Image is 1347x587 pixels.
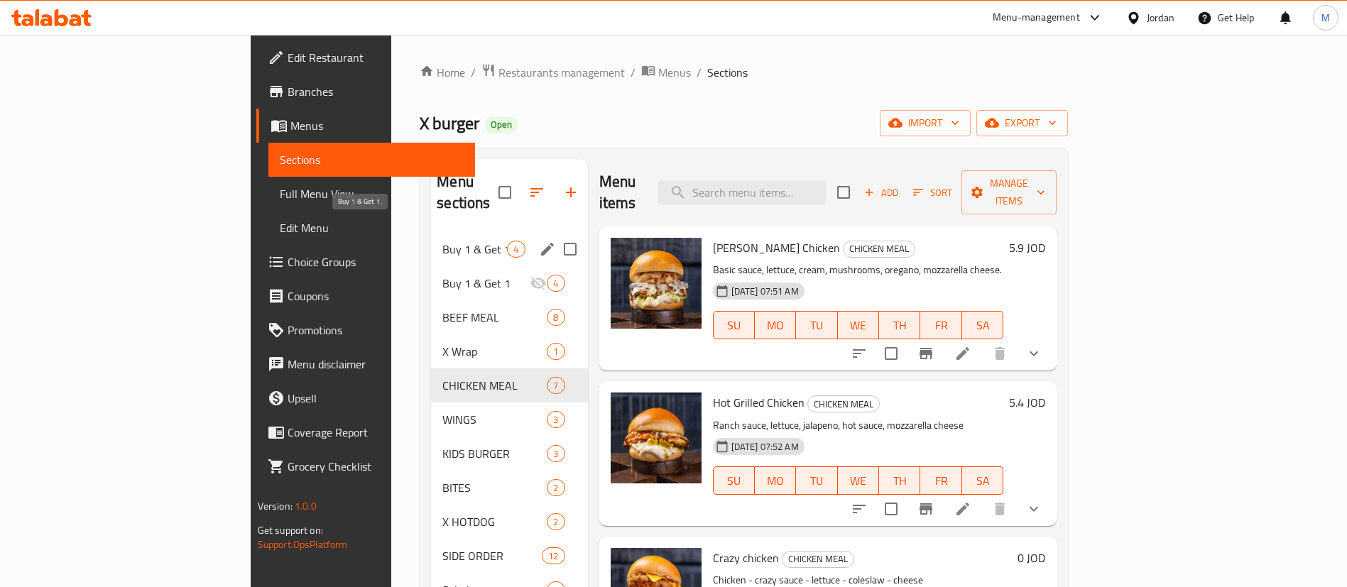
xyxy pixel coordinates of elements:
button: MO [755,466,796,495]
button: SA [962,466,1003,495]
span: WE [844,471,873,491]
span: 7 [547,379,564,393]
div: CHICKEN MEAL [782,551,854,568]
button: TH [879,466,920,495]
button: SA [962,311,1003,339]
span: Coverage Report [288,424,464,441]
span: Open [485,119,518,131]
p: Ranch sauce, lettuce, jalapeno, hot sauce, mozzarella cheese [713,417,1004,434]
span: [PERSON_NAME] Chicken [713,237,840,258]
button: Branch-specific-item [909,336,943,371]
span: CHICKEN MEAL [844,241,915,257]
span: Sort [913,185,952,201]
span: WINGS [442,411,547,428]
button: WE [838,466,879,495]
span: SA [968,471,998,491]
span: Promotions [288,322,464,339]
button: SU [713,311,755,339]
span: TH [885,471,915,491]
span: Buy 1 & Get 1 [442,275,530,292]
span: [DATE] 07:51 AM [726,285,805,298]
a: Restaurants management [481,63,625,82]
a: Grocery Checklist [256,449,476,483]
span: Sort sections [520,175,554,209]
span: import [891,114,959,132]
a: Menu disclaimer [256,347,476,381]
p: Basic sauce, lettuce, cream, mushrooms, oregano, mozzarella cheese. [713,261,1004,279]
span: MO [760,315,790,336]
div: X Wrap [442,343,547,360]
span: KIDS BURGER [442,445,547,462]
svg: Show Choices [1025,345,1042,362]
span: SU [719,315,749,336]
button: import [880,110,971,136]
button: Manage items [961,170,1057,214]
div: items [547,275,565,292]
div: items [547,343,565,360]
span: 1.0.0 [295,497,317,515]
li: / [697,64,702,81]
div: X HOTDOG2 [431,505,587,539]
button: delete [983,336,1017,371]
a: Sections [268,143,476,177]
span: Crazy chicken [713,547,779,569]
div: items [547,309,565,326]
span: CHICKEN MEAL [442,377,547,394]
span: Select section [829,177,858,207]
a: Menus [256,109,476,143]
span: Menu disclaimer [288,356,464,373]
a: Edit Restaurant [256,40,476,75]
a: Upsell [256,381,476,415]
svg: Inactive section [530,275,547,292]
span: Edit Menu [280,219,464,236]
a: Menus [641,63,691,82]
span: 2 [547,481,564,495]
button: sort-choices [842,336,876,371]
div: BITES2 [431,471,587,505]
span: Add item [858,182,904,204]
span: export [988,114,1057,132]
span: FR [926,315,956,336]
button: TU [796,311,837,339]
span: X HOTDOG [442,513,547,530]
a: Choice Groups [256,245,476,279]
div: CHICKEN MEAL [807,395,880,412]
span: Hot Grilled Chicken [713,392,805,413]
span: Branches [288,83,464,100]
span: BEEF MEAL [442,309,547,326]
span: Manage items [973,175,1045,210]
a: Full Menu View [268,177,476,211]
h6: 0 JOD [1018,548,1045,568]
span: SIDE ORDER [442,547,542,564]
a: Coupons [256,279,476,313]
div: Jordan [1147,10,1174,26]
div: items [507,241,525,258]
span: Upsell [288,390,464,407]
span: Sections [707,64,748,81]
div: items [547,377,565,394]
span: Add [862,185,900,201]
div: Open [485,116,518,133]
svg: Show Choices [1025,500,1042,517]
span: [DATE] 07:52 AM [726,440,805,454]
div: SIDE ORDER12 [431,539,587,573]
button: Add [858,182,904,204]
button: edit [537,238,558,260]
span: TU [802,315,831,336]
span: 12 [542,549,564,563]
input: search [658,180,826,205]
h6: 5.9 JOD [1009,238,1045,258]
span: FR [926,471,956,491]
li: / [631,64,636,81]
button: FR [920,311,961,339]
span: Edit Restaurant [288,49,464,66]
span: M [1321,10,1330,26]
span: SU [719,471,749,491]
button: MO [755,311,796,339]
a: Edit menu item [954,345,971,362]
span: TH [885,315,915,336]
